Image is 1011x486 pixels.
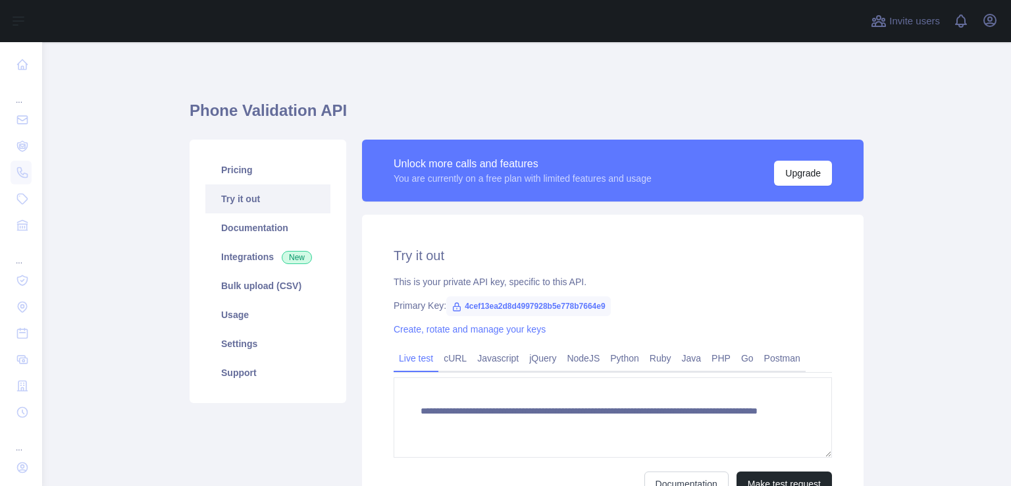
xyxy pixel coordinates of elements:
[524,348,561,369] a: jQuery
[774,161,832,186] button: Upgrade
[736,348,759,369] a: Go
[759,348,806,369] a: Postman
[394,156,652,172] div: Unlock more calls and features
[394,348,438,369] a: Live test
[11,240,32,266] div: ...
[205,242,330,271] a: Integrations New
[205,184,330,213] a: Try it out
[438,348,472,369] a: cURL
[394,172,652,185] div: You are currently on a free plan with limited features and usage
[11,427,32,453] div: ...
[205,213,330,242] a: Documentation
[561,348,605,369] a: NodeJS
[472,348,524,369] a: Javascript
[190,100,864,132] h1: Phone Validation API
[889,14,940,29] span: Invite users
[644,348,677,369] a: Ruby
[868,11,943,32] button: Invite users
[205,300,330,329] a: Usage
[394,275,832,288] div: This is your private API key, specific to this API.
[706,348,736,369] a: PHP
[205,329,330,358] a: Settings
[394,299,832,312] div: Primary Key:
[394,246,832,265] h2: Try it out
[394,324,546,335] a: Create, rotate and manage your keys
[446,296,611,316] span: 4cef13ea2d8d4997928b5e778b7664e9
[282,251,312,264] span: New
[605,348,644,369] a: Python
[11,79,32,105] div: ...
[205,271,330,300] a: Bulk upload (CSV)
[205,155,330,184] a: Pricing
[205,358,330,387] a: Support
[677,348,707,369] a: Java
